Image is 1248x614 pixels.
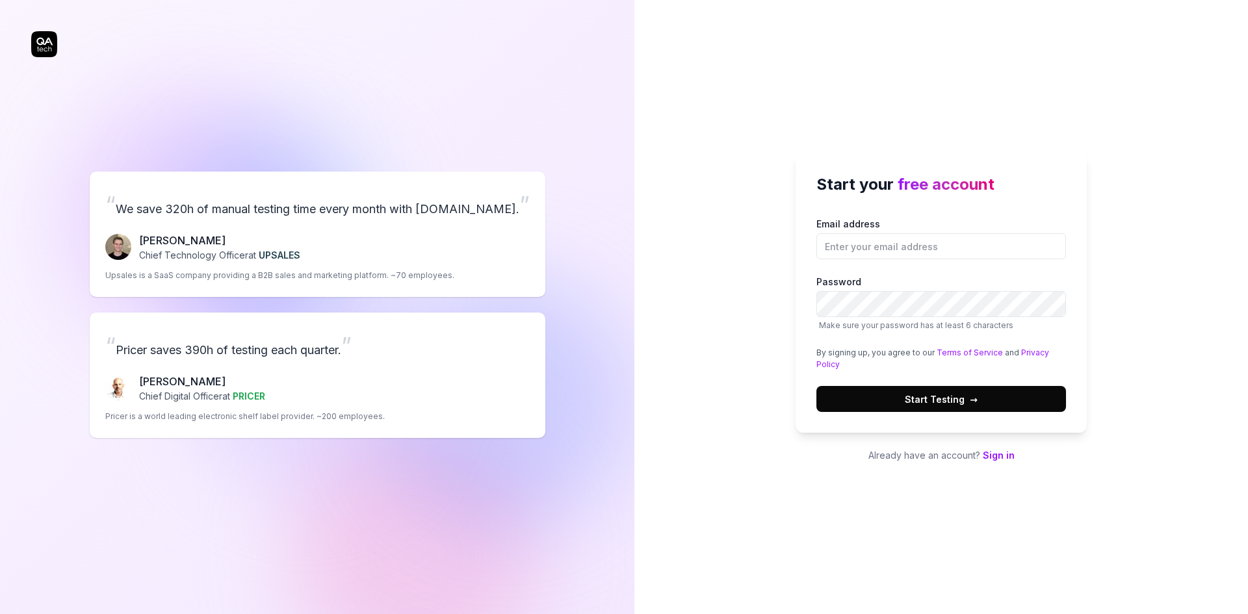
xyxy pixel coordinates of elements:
label: Email address [816,217,1066,259]
p: Already have an account? [796,448,1087,462]
span: free account [898,175,994,194]
img: Chris Chalkitis [105,375,131,401]
span: → [970,392,978,406]
a: Sign in [983,450,1015,461]
input: Email address [816,233,1066,259]
span: “ [105,190,116,219]
p: [PERSON_NAME] [139,374,265,389]
span: ” [519,190,530,219]
span: UPSALES [259,249,300,261]
p: Upsales is a SaaS company providing a B2B sales and marketing platform. ~70 employees. [105,270,454,281]
label: Password [816,275,1066,331]
a: Terms of Service [937,348,1003,357]
input: PasswordMake sure your password has at least 6 characters [816,291,1066,317]
p: [PERSON_NAME] [139,233,300,248]
h2: Start your [816,173,1066,196]
p: Pricer saves 390h of testing each quarter. [105,328,530,363]
span: Make sure your password has at least 6 characters [819,320,1013,330]
img: Fredrik Seidl [105,234,131,260]
div: By signing up, you agree to our and [816,347,1066,370]
p: Chief Digital Officer at [139,389,265,403]
span: PRICER [233,390,265,402]
p: Chief Technology Officer at [139,248,300,262]
button: Start Testing→ [816,386,1066,412]
p: We save 320h of manual testing time every month with [DOMAIN_NAME]. [105,187,530,222]
span: Start Testing [905,392,978,406]
span: “ [105,331,116,360]
span: ” [341,331,352,360]
a: “We save 320h of manual testing time every month with [DOMAIN_NAME].”Fredrik Seidl[PERSON_NAME]Ch... [90,172,545,297]
p: Pricer is a world leading electronic shelf label provider. ~200 employees. [105,411,385,422]
a: “Pricer saves 390h of testing each quarter.”Chris Chalkitis[PERSON_NAME]Chief Digital Officerat P... [90,313,545,438]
